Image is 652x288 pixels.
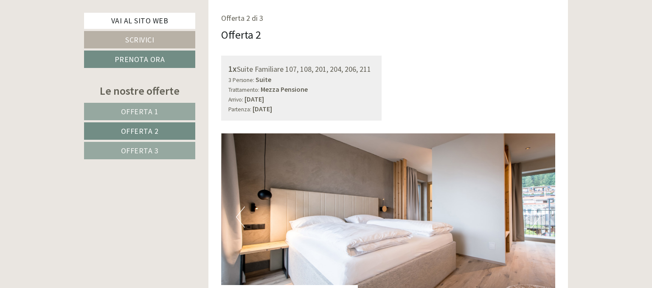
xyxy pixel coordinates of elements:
a: Prenota ora [84,51,195,68]
small: Arrivo: [228,96,243,103]
span: Offerta 3 [121,146,159,155]
div: Inso Sonnenheim [13,25,125,31]
div: Buon giorno, come possiamo aiutarla? [6,23,129,49]
small: Trattamento: [228,86,259,93]
div: Le nostre offerte [84,83,195,99]
small: 09:32 [13,41,125,47]
span: Offerta 2 di 3 [221,13,263,23]
span: Offerta 2 [121,126,159,136]
div: Suite Familiare 107, 108, 201, 204, 206, 211 [228,63,375,75]
small: Partenza: [228,106,251,113]
a: Vai al sito web [84,13,195,29]
b: 1x [228,63,237,74]
b: Suite [256,75,271,84]
div: Offerta 2 [221,27,261,42]
button: Invia [290,221,335,239]
button: Previous [236,206,245,228]
a: Scrivici [84,31,195,48]
span: Offerta 1 [121,107,159,116]
small: 3 Persone: [228,76,254,84]
b: Mezza Pensione [261,85,308,93]
button: Next [531,206,540,228]
div: martedì [149,6,186,21]
b: [DATE] [253,104,272,113]
b: [DATE] [244,95,264,103]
